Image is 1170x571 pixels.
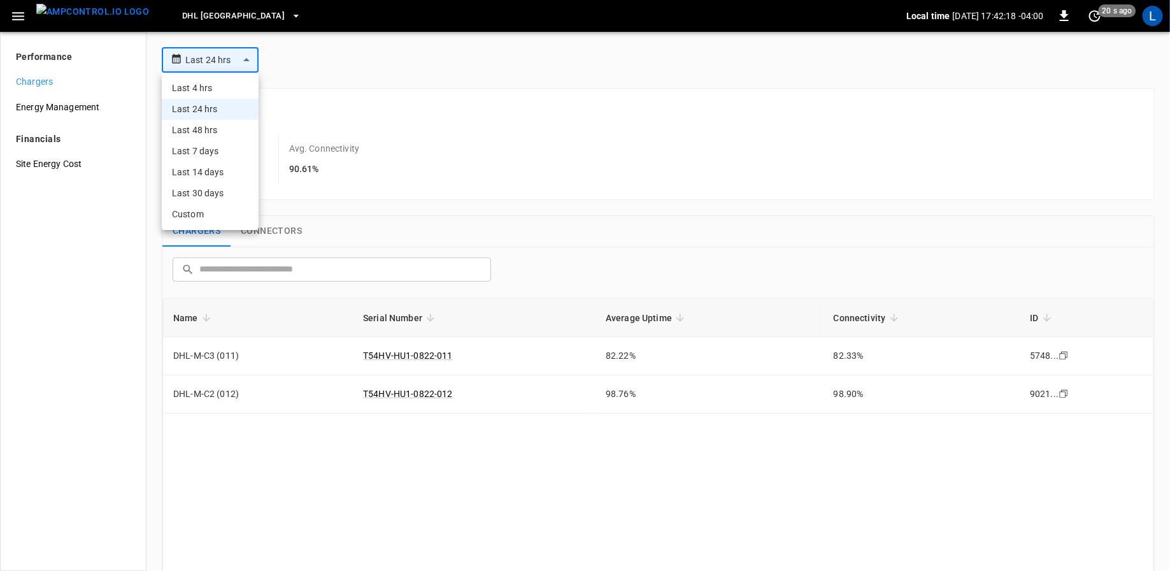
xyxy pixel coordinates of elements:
[162,141,259,162] li: Last 7 days
[162,204,259,225] li: Custom
[162,78,259,99] li: Last 4 hrs
[162,183,259,204] li: Last 30 days
[162,120,259,141] li: Last 48 hrs
[162,162,259,183] li: Last 14 days
[162,99,259,120] li: Last 24 hrs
